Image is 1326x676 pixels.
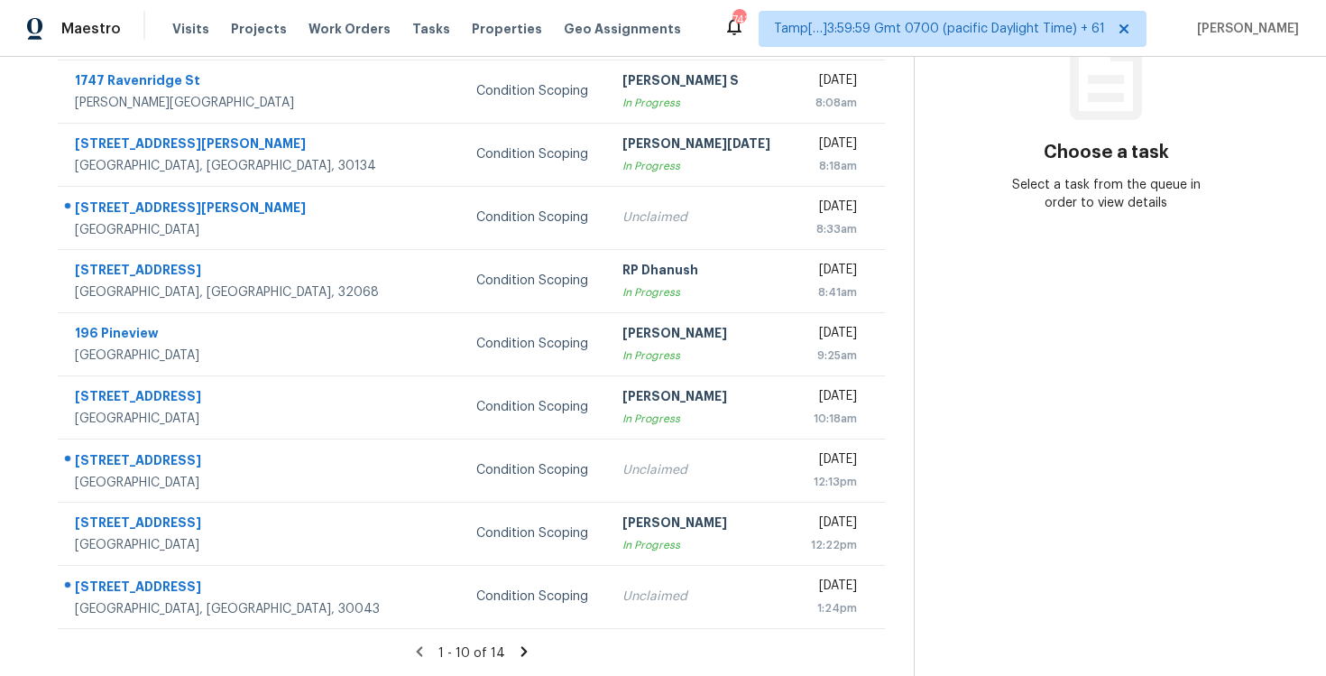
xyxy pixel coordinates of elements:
[564,20,681,38] span: Geo Assignments
[75,324,394,347] div: 196 Pineview
[231,20,287,38] span: Projects
[807,220,857,238] div: 8:33am
[622,261,778,283] div: RP Dhanush
[622,208,778,227] div: Unclaimed
[807,410,857,428] div: 10:18am
[622,134,778,157] div: [PERSON_NAME][DATE]
[622,461,778,479] div: Unclaimed
[476,145,594,163] div: Condition Scoping
[622,283,778,301] div: In Progress
[476,208,594,227] div: Condition Scoping
[622,514,778,536] div: [PERSON_NAME]
[75,199,394,221] div: [STREET_ADDRESS][PERSON_NAME]
[807,71,857,94] div: [DATE]
[75,157,394,175] div: [GEOGRAPHIC_DATA], [GEOGRAPHIC_DATA], 30134
[622,347,778,365] div: In Progress
[412,23,450,35] span: Tasks
[476,398,594,416] div: Condition Scoping
[75,514,394,536] div: [STREET_ADDRESS]
[807,347,857,365] div: 9:25am
[622,387,778,410] div: [PERSON_NAME]
[75,221,394,239] div: [GEOGRAPHIC_DATA]
[622,588,778,606] div: Unclaimed
[75,261,394,283] div: [STREET_ADDRESS]
[75,283,394,301] div: [GEOGRAPHIC_DATA], [GEOGRAPHIC_DATA], 32068
[807,94,857,112] div: 8:08am
[476,524,594,542] div: Condition Scoping
[807,514,857,536] div: [DATE]
[807,599,857,617] div: 1:24pm
[476,272,594,290] div: Condition Scoping
[807,283,857,301] div: 8:41am
[75,451,394,474] div: [STREET_ADDRESS]
[807,261,857,283] div: [DATE]
[1010,176,1202,212] div: Select a task from the queue in order to view details
[622,410,778,428] div: In Progress
[774,20,1105,38] span: Tamp[…]3:59:59 Gmt 0700 (pacific Daylight Time) + 61
[476,461,594,479] div: Condition Scoping
[807,324,857,347] div: [DATE]
[622,157,778,175] div: In Progress
[476,335,594,353] div: Condition Scoping
[476,82,594,100] div: Condition Scoping
[622,94,778,112] div: In Progress
[75,600,394,618] div: [GEOGRAPHIC_DATA], [GEOGRAPHIC_DATA], 30043
[622,71,778,94] div: [PERSON_NAME] S
[807,198,857,220] div: [DATE]
[61,20,121,38] span: Maestro
[807,450,857,473] div: [DATE]
[75,347,394,365] div: [GEOGRAPHIC_DATA]
[622,324,778,347] div: [PERSON_NAME]
[622,536,778,554] div: In Progress
[172,20,209,38] span: Visits
[75,474,394,492] div: [GEOGRAPHIC_DATA]
[75,536,394,554] div: [GEOGRAPHIC_DATA]
[807,387,857,410] div: [DATE]
[75,94,394,112] div: [PERSON_NAME][GEOGRAPHIC_DATA]
[75,578,394,600] div: [STREET_ADDRESS]
[807,134,857,157] div: [DATE]
[472,20,542,38] span: Properties
[75,387,394,410] div: [STREET_ADDRESS]
[438,647,505,660] span: 1 - 10 of 14
[732,11,745,29] div: 741
[807,536,857,554] div: 12:22pm
[1044,144,1169,162] h3: Choose a task
[75,71,394,94] div: 1747 Ravenridge St
[75,410,394,428] div: [GEOGRAPHIC_DATA]
[1190,20,1299,38] span: [PERSON_NAME]
[476,588,594,606] div: Condition Scoping
[807,577,857,599] div: [DATE]
[308,20,391,38] span: Work Orders
[807,157,857,175] div: 8:18am
[75,134,394,157] div: [STREET_ADDRESS][PERSON_NAME]
[807,473,857,491] div: 12:13pm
